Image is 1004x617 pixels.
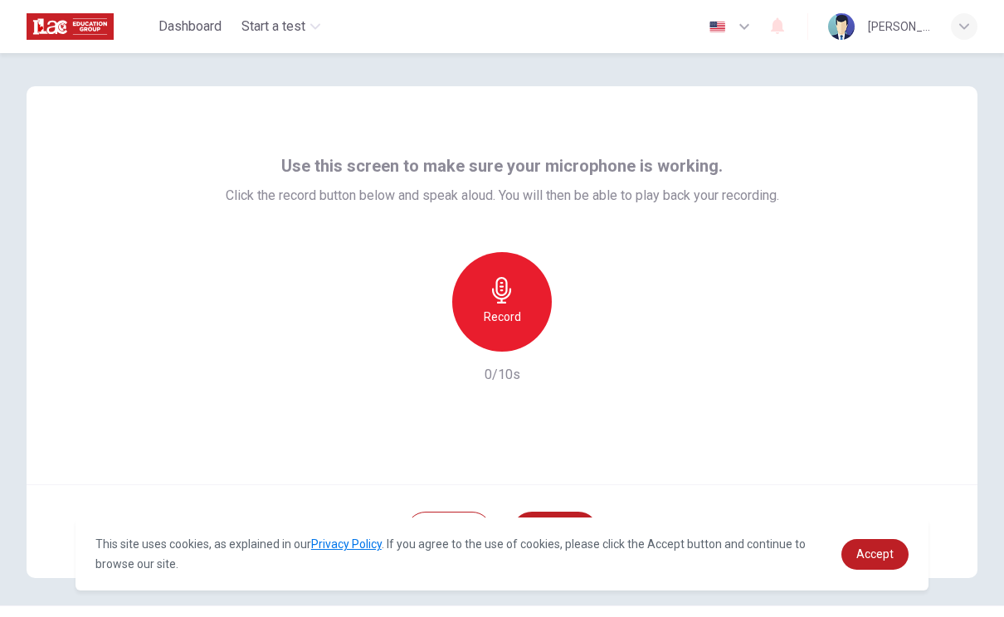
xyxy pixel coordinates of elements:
[828,13,855,40] img: Profile picture
[241,17,305,36] span: Start a test
[452,252,552,352] button: Record
[27,10,152,43] a: ILAC logo
[868,17,931,36] div: [PERSON_NAME]
[311,537,382,551] a: Privacy Policy
[281,153,723,179] span: Use this screen to make sure your microphone is working.
[158,17,222,36] span: Dashboard
[707,21,728,33] img: en
[856,547,894,561] span: Accept
[95,537,806,571] span: This site uses cookies, as explained in our . If you agree to the use of cookies, please click th...
[484,307,521,327] h6: Record
[152,12,228,41] button: Dashboard
[485,365,520,385] h6: 0/10s
[27,10,114,43] img: ILAC logo
[76,517,929,590] div: cookieconsent
[406,512,492,551] button: Back
[512,512,598,551] button: Next
[841,539,909,570] a: dismiss cookie message
[235,12,327,41] button: Start a test
[226,186,779,206] span: Click the record button below and speak aloud. You will then be able to play back your recording.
